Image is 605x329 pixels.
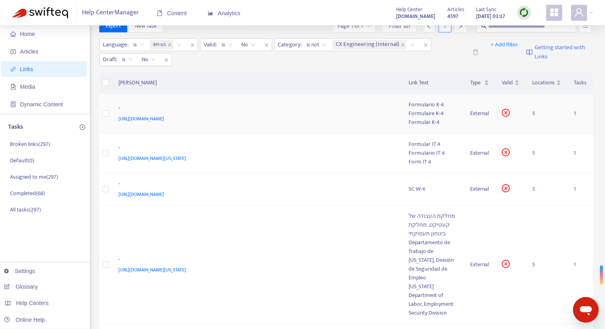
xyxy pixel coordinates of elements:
[481,23,487,29] span: search
[476,12,505,21] strong: [DATE] 03:37
[187,40,198,50] span: close
[426,23,432,29] span: left
[122,54,133,66] span: is
[473,49,479,55] span: delete
[574,8,584,17] span: user
[491,40,518,50] span: + Add filter
[526,134,567,173] td: 5
[532,78,555,87] span: Locations
[10,156,34,165] p: Default ( 0 )
[10,173,58,181] p: Assigned to me ( 297 )
[502,260,510,268] span: close-circle
[20,31,35,37] span: Home
[16,300,49,306] span: Help Centers
[567,173,593,205] td: 1
[118,115,164,123] span: [URL][DOMAIN_NAME]
[526,94,567,134] td: 5
[409,238,457,282] div: Departamento de Trabajo de [US_STATE], División de Seguridad de Empleo
[409,282,457,317] div: [US_STATE] Department of Labor, Employment Security Division
[526,205,567,324] td: 5
[333,40,407,50] span: CX Engineering (Internal)
[128,20,163,32] button: New Task
[519,8,529,18] img: sync.dc5367851b00ba804db3.png
[12,7,68,18] img: Swifteq
[409,185,457,193] div: SC W-4
[336,40,399,50] span: CX Engineering (Internal)
[567,94,593,134] td: 1
[20,48,38,55] span: Articles
[10,49,16,54] span: account-book
[409,140,457,149] div: Formular IT 4
[10,205,41,214] p: All tasks ( 297 )
[82,5,139,20] span: Help Center Manager
[535,43,593,61] span: Getting started with Links
[502,184,510,192] span: close-circle
[409,118,457,127] div: Formular K-4
[458,23,463,29] span: right
[485,38,524,51] button: + Add filter
[579,20,591,32] button: unordered-list
[133,39,144,51] span: is
[118,266,186,274] span: [URL][DOMAIN_NAME][US_STATE]
[118,144,393,154] div: -
[100,54,118,66] span: Draft :
[20,101,63,108] span: Dynamic Content
[526,38,593,66] a: Getting started with Links
[106,22,121,30] span: Export
[502,109,510,117] span: close-circle
[10,189,45,197] p: Completed ( 68 )
[274,39,303,51] span: Category :
[4,283,38,290] a: Glossary
[421,40,431,50] span: close
[99,20,127,32] button: Export
[409,149,457,158] div: Formulario IT 4
[409,100,457,109] div: Formulario K-4
[470,185,489,193] div: External
[409,109,457,118] div: Formulaire K-4
[439,20,451,32] div: 1
[464,72,495,94] th: Type
[526,49,533,56] img: image-link
[476,5,497,14] span: Last Sync
[261,40,272,50] span: close
[567,205,593,324] td: 1
[401,43,405,47] span: close
[20,66,33,72] span: Links
[409,212,457,238] div: מחלקת העבודה של קונטיקט, מחלקת ביטחון תעסוקתי
[135,22,157,30] span: New Task
[549,8,559,17] span: appstore
[10,102,16,107] span: container
[118,190,164,198] span: [URL][DOMAIN_NAME]
[502,78,513,87] span: Valid
[567,72,593,94] th: Tasks
[470,260,489,269] div: External
[157,10,187,16] span: Content
[396,12,435,21] a: [DOMAIN_NAME]
[118,154,186,162] span: [URL][DOMAIN_NAME][US_STATE]
[118,104,393,114] div: -
[495,72,526,94] th: Valid
[447,12,458,21] strong: 4597
[142,54,156,66] span: No
[409,158,457,166] div: Form IT 4
[241,39,256,51] span: No
[8,122,23,132] p: Tasks
[10,66,16,72] span: link
[470,78,483,87] span: Type
[20,84,35,90] span: Media
[118,255,393,265] div: -
[157,10,162,16] span: book
[10,140,50,148] p: Broken links ( 297 )
[447,5,464,14] span: Articles
[112,72,403,94] th: [PERSON_NAME]
[402,72,464,94] th: Link Text
[526,173,567,205] td: 5
[470,149,489,158] div: External
[388,22,410,30] span: 1 - 15 of 101
[10,31,16,37] span: home
[307,39,327,51] span: is not
[526,72,567,94] th: Locations
[4,317,45,323] a: Online Help
[208,10,213,16] span: area-chart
